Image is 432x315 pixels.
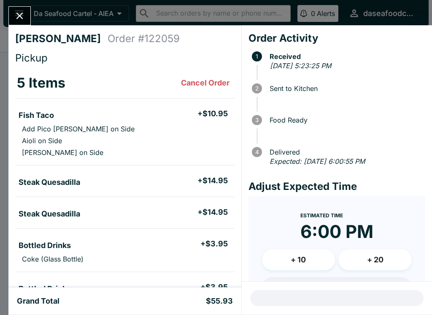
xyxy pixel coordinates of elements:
h5: Fish Taco [19,110,54,120]
h5: + $14.95 [197,207,228,217]
em: [DATE] 5:23:25 PM [270,61,331,70]
h5: + $3.95 [200,239,228,249]
span: Sent to Kitchen [265,85,425,92]
button: Cancel Order [178,75,233,91]
table: orders table [15,68,235,315]
text: 1 [256,53,258,60]
h4: [PERSON_NAME] [15,32,108,45]
h5: Bottled Drinks [19,284,71,294]
button: Close [9,7,30,25]
time: 6:00 PM [300,221,373,243]
text: 4 [255,149,259,155]
h5: Grand Total [17,296,59,306]
p: Aioli on Side [22,136,62,145]
h5: + $3.95 [200,282,228,292]
span: Pickup [15,52,48,64]
h5: + $14.95 [197,176,228,186]
h5: + $10.95 [197,109,228,119]
button: + 20 [338,249,412,270]
p: Coke (Glass Bottle) [22,255,84,263]
button: + 10 [262,249,335,270]
h4: Order # 122059 [108,32,180,45]
p: [PERSON_NAME] on Side [22,148,103,157]
h4: Order Activity [248,32,425,45]
h5: Steak Quesadilla [19,209,80,219]
em: Expected: [DATE] 6:00:55 PM [270,157,365,166]
text: 3 [255,117,259,123]
span: Delivered [265,148,425,156]
text: 2 [255,85,259,92]
p: Add Pico [PERSON_NAME] on Side [22,125,135,133]
h5: Bottled Drinks [19,240,71,251]
h4: Adjust Expected Time [248,180,425,193]
h5: Steak Quesadilla [19,177,80,187]
span: Food Ready [265,116,425,124]
span: Estimated Time [300,212,343,219]
h5: $55.93 [206,296,233,306]
span: Received [265,53,425,60]
h3: 5 Items [17,75,65,91]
